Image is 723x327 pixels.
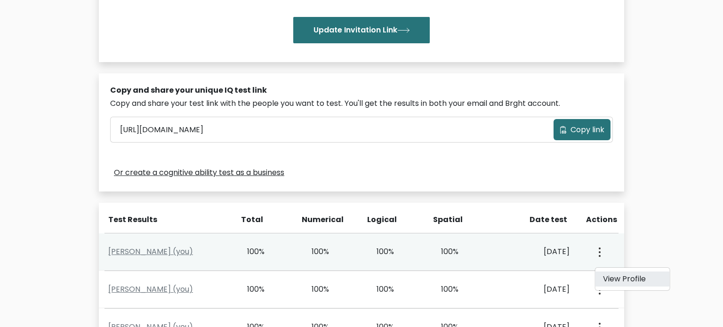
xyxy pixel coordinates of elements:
div: Test Results [108,214,225,225]
button: Copy link [554,119,611,140]
a: Or create a cognitive ability test as a business [114,167,284,178]
div: 100% [367,246,394,257]
div: Actions [586,214,619,225]
div: 100% [303,246,329,257]
div: 100% [432,284,459,295]
div: 100% [432,246,459,257]
div: Copy and share your test link with the people you want to test. You'll get the results in both yo... [110,98,613,109]
div: 100% [367,284,394,295]
div: 100% [238,284,265,295]
a: [PERSON_NAME] (you) [108,284,193,295]
a: [PERSON_NAME] (you) [108,246,193,257]
div: Copy and share your unique IQ test link [110,85,613,96]
div: [DATE] [497,284,570,295]
span: Copy link [570,124,604,136]
div: 100% [303,284,329,295]
div: Numerical [302,214,329,225]
div: Spatial [433,214,460,225]
div: 100% [238,246,265,257]
div: Date test [498,214,575,225]
div: [DATE] [497,246,570,257]
a: View Profile [595,271,670,287]
button: Update Invitation Link [293,17,430,43]
div: Total [236,214,263,225]
div: Logical [367,214,394,225]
